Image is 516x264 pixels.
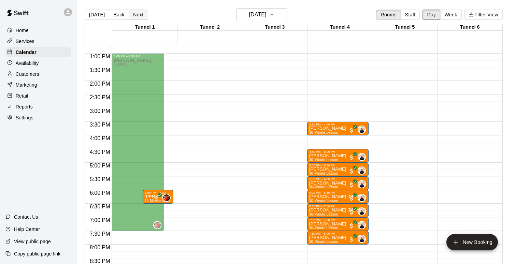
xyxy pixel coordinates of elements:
[348,236,355,243] span: All customers have paid
[5,102,71,112] a: Reports
[422,10,440,20] button: Day
[88,135,112,141] span: 4:00 PM
[309,232,367,235] div: 7:30 PM – 8:00 PM
[307,163,369,176] div: 5:00 PM – 5:30 PM: Aidan LoCicero
[358,235,365,242] img: Dom Denicola
[358,181,365,188] img: Dom Denicola
[242,24,307,31] div: Tunnel 3
[307,176,369,190] div: 5:30 PM – 6:00 PM: Nathan Holz
[85,10,109,20] button: [DATE]
[154,222,161,229] img: Brian Loconsole
[88,204,112,209] span: 6:30 PM
[309,158,338,162] span: 30-Minute Lesson
[16,103,33,110] p: Reports
[358,208,365,215] img: Dom Denicola
[307,217,369,231] div: 7:00 PM – 7:30 PM: Nathan Holz
[16,60,39,67] p: Availability
[5,91,71,101] a: Retail
[249,10,266,19] h6: [DATE]
[112,24,177,31] div: Tunnel 1
[5,36,71,46] div: Services
[358,235,366,243] div: Dom Denicola
[309,205,367,208] div: 6:30 PM – 7:00 PM
[464,10,503,20] button: Filter View
[5,69,71,79] a: Customers
[376,10,401,20] button: Rooms
[16,71,39,77] p: Customers
[88,122,112,128] span: 3:30 PM
[358,222,365,229] img: Dom Denicola
[16,27,29,34] p: Home
[153,221,161,229] div: Brian Loconsole
[145,191,171,194] div: 6:00 PM – 6:30 PM
[309,199,338,203] span: 30-Minute Lesson
[440,10,462,20] button: Week
[348,181,355,188] span: All customers have paid
[162,194,171,202] div: Brian Loconsole
[348,209,355,216] span: All customers have paid
[5,80,71,90] a: Marketing
[88,94,112,100] span: 2:30 PM
[348,222,355,229] span: All customers have paid
[358,153,366,161] div: Dom Denicola
[358,194,366,202] div: Dom Denicola
[129,10,148,20] button: Next
[143,190,173,204] div: 6:00 PM – 6:30 PM: Trent Lanigan
[14,226,40,233] p: Help Center
[309,177,367,181] div: 5:30 PM – 6:00 PM
[165,194,171,202] span: Brian Loconsole
[307,190,369,204] div: 6:00 PM – 6:30 PM: McKenna Falco
[358,167,365,174] img: Dom Denicola
[360,166,366,175] span: Dom Denicola
[309,150,367,153] div: 4:30 PM – 5:00 PM
[307,149,369,163] div: 4:30 PM – 5:00 PM: Aidan LoCicero
[145,199,174,203] span: 30-Minute Lesson
[307,204,369,217] div: 6:30 PM – 7:00 PM: McKenna Falco
[358,221,366,229] div: Dom Denicola
[5,47,71,57] a: Calendar
[88,54,112,59] span: 1:00 PM
[5,58,71,68] div: Availability
[88,149,112,155] span: 4:30 PM
[358,180,366,188] div: Dom Denicola
[348,154,355,161] span: All customers have paid
[5,25,71,35] a: Home
[358,166,366,175] div: Dom Denicola
[309,131,338,134] span: 30-Minute Lesson
[88,231,112,237] span: 7:30 PM
[88,67,112,73] span: 1:30 PM
[309,172,338,175] span: 30-Minute Lesson
[360,126,366,134] span: Dom Denicola
[236,8,287,21] button: [DATE]
[307,231,369,245] div: 7:30 PM – 8:00 PM: Ted Kliebhan
[16,82,37,88] p: Marketing
[348,168,355,175] span: All customers have paid
[16,114,33,121] p: Settings
[360,221,366,229] span: Dom Denicola
[88,81,112,87] span: 2:00 PM
[309,240,338,244] span: 30-Minute Lesson
[307,24,372,31] div: Tunnel 4
[360,180,366,188] span: Dom Denicola
[309,123,367,126] div: 3:30 PM – 4:00 PM
[309,185,338,189] span: 30-Minute Lesson
[114,62,128,66] span: Tunnel 1
[88,108,112,114] span: 3:00 PM
[358,126,365,133] img: Dom Denicola
[309,212,338,216] span: 30-Minute Lesson
[153,195,160,202] span: All customers have paid
[14,238,51,245] p: View public page
[88,258,112,264] span: 8:30 PM
[401,10,420,20] button: Staff
[5,113,71,123] a: Settings
[307,122,369,135] div: 3:30 PM – 4:00 PM: Gracie Fisher
[88,217,112,223] span: 7:00 PM
[88,190,112,196] span: 6:00 PM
